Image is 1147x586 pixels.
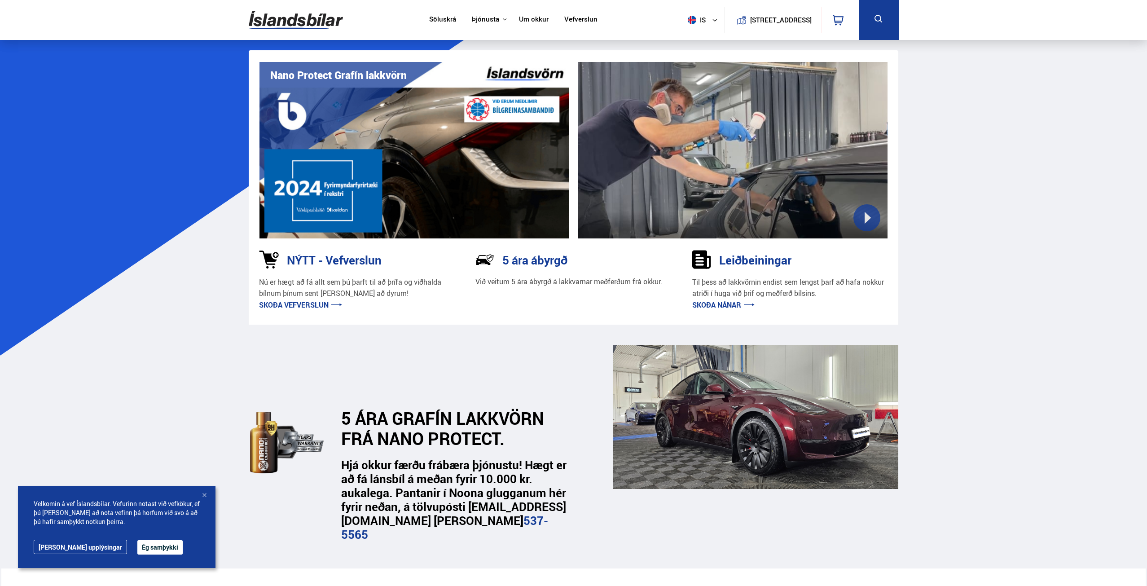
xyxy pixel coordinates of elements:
[564,15,598,25] a: Vefverslun
[688,16,696,24] img: svg+xml;base64,PHN2ZyB4bWxucz0iaHR0cDovL3d3dy53My5vcmcvMjAwMC9zdmciIHdpZHRoPSI1MTIiIGhlaWdodD0iNT...
[270,69,407,81] h1: Nano Protect Grafín lakkvörn
[250,402,328,483] img: dEaiphv7RL974N41.svg
[502,253,567,267] h3: 5 ára ábyrgð
[341,457,567,543] strong: Hjá okkur færðu frábæra þjónustu! Hægt er að fá lánsbíl á meðan fyrir 10.000 kr. aukalega. Pantan...
[137,540,183,555] button: Ég samþykki
[613,345,898,489] img: _cQ-aqdHU9moQQvH.png
[692,277,888,300] p: Til þess að lakkvörnin endist sem lengst þarf að hafa nokkur atriði í huga við þrif og meðferð bí...
[684,16,707,24] span: is
[754,16,809,24] button: [STREET_ADDRESS]
[692,250,711,269] img: sDldwouBCQTERH5k.svg
[730,7,817,33] a: [STREET_ADDRESS]
[259,250,279,269] img: 1kVRZhkadjUD8HsE.svg
[429,15,456,25] a: Söluskrá
[692,300,755,310] a: Skoða nánar
[475,250,494,269] img: NP-R9RrMhXQFCiaa.svg
[249,5,343,35] img: G0Ugv5HjCgRt.svg
[259,62,569,238] img: vI42ee_Copy_of_H.png
[475,277,662,287] p: Við veitum 5 ára ábyrgð á lakkvarnar meðferðum frá okkur.
[472,15,499,24] button: Þjónusta
[341,408,564,449] h2: 5 ÁRA GRAFÍN LAKKVÖRN FRÁ NANO PROTECT.
[34,540,127,554] a: [PERSON_NAME] upplýsingar
[519,15,549,25] a: Um okkur
[259,300,342,310] a: Skoða vefverslun
[259,277,455,300] p: Nú er hægt að fá allt sem þú þarft til að þrífa og viðhalda bílnum þínum sent [PERSON_NAME] að dy...
[684,7,725,33] button: is
[34,499,200,526] span: Velkomin á vef Íslandsbílar. Vefurinn notast við vefkökur, ef þú [PERSON_NAME] að nota vefinn þá ...
[287,253,382,267] h3: NÝTT - Vefverslun
[341,512,548,542] a: 537-5565
[719,253,791,267] h3: Leiðbeiningar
